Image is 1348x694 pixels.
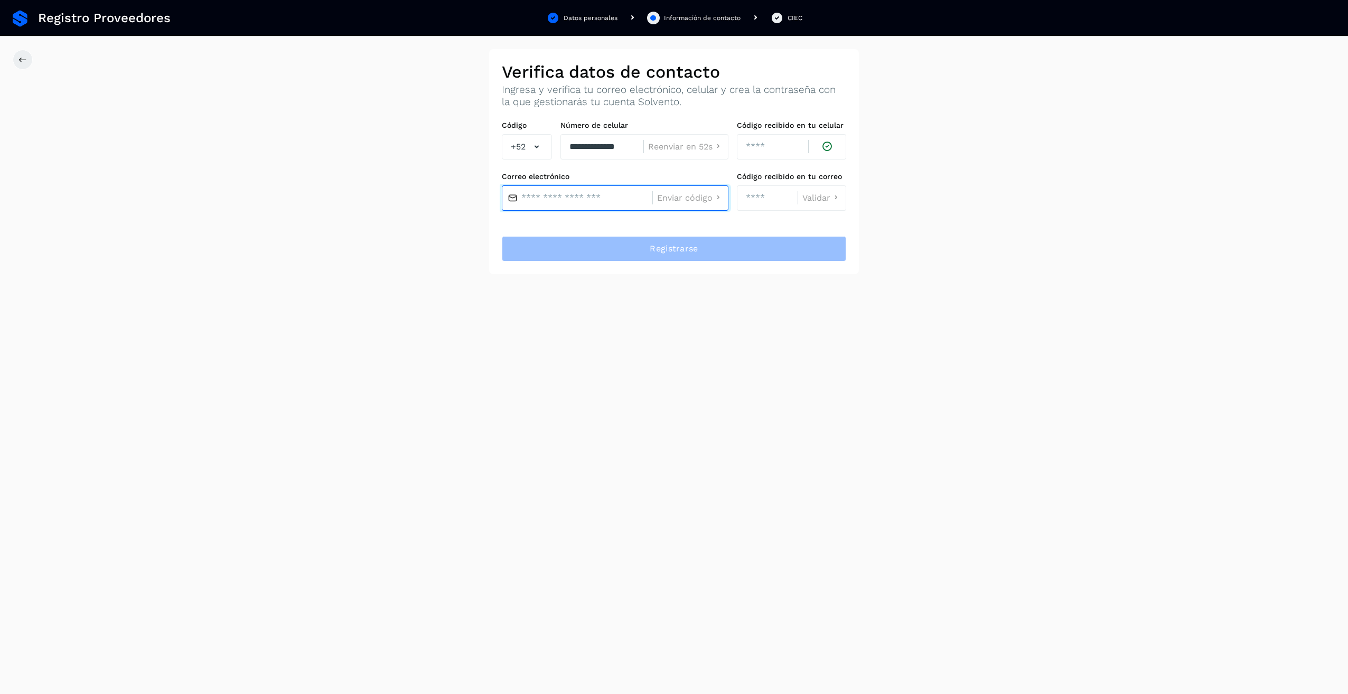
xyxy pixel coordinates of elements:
div: CIEC [788,13,802,23]
h2: Verifica datos de contacto [502,62,846,82]
span: Registrarse [650,243,698,255]
label: Código [502,121,552,130]
span: Registro Proveedores [38,11,171,26]
button: Enviar código [657,192,724,203]
button: Validar [802,192,841,203]
label: Código recibido en tu celular [737,121,846,130]
label: Código recibido en tu correo [737,172,846,181]
span: Reenviar en 52s [648,143,713,151]
label: Número de celular [560,121,728,130]
button: Registrarse [502,236,846,261]
button: Reenviar en 52s [648,141,724,152]
span: Validar [802,194,830,202]
span: Enviar código [657,194,713,202]
div: Información de contacto [664,13,741,23]
div: Datos personales [564,13,617,23]
span: +52 [511,140,526,153]
p: Ingresa y verifica tu correo electrónico, celular y crea la contraseña con la que gestionarás tu ... [502,84,846,108]
label: Correo electrónico [502,172,728,181]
